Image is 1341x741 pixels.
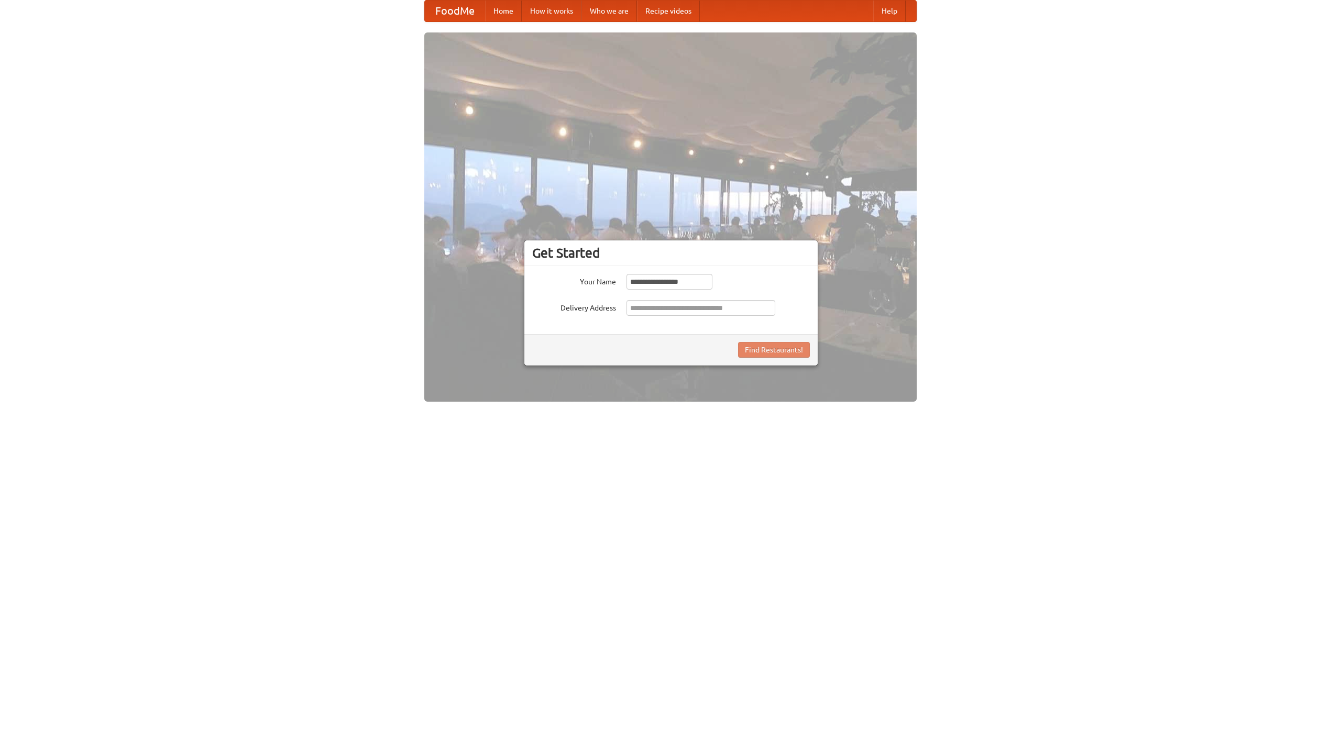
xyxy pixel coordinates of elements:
label: Delivery Address [532,300,616,313]
a: Help [873,1,906,21]
button: Find Restaurants! [738,342,810,358]
h3: Get Started [532,245,810,261]
a: How it works [522,1,581,21]
a: FoodMe [425,1,485,21]
a: Home [485,1,522,21]
a: Who we are [581,1,637,21]
a: Recipe videos [637,1,700,21]
label: Your Name [532,274,616,287]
